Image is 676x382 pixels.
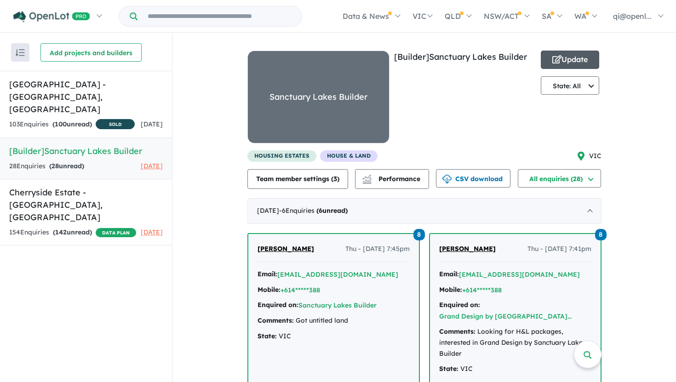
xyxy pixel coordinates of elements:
input: Try estate name, suburb, builder or developer [139,6,300,26]
span: Thu - [DATE] 7:41pm [527,244,591,255]
span: housing estates [247,150,316,162]
span: [DATE] [141,228,163,236]
a: [Builder]Sanctuary Lakes Builder [394,51,527,62]
h5: [Builder] Sanctuary Lakes Builder [9,145,163,157]
button: Update [541,51,600,69]
span: 100 [55,120,67,128]
span: House & Land [320,150,378,162]
a: 8 [413,228,425,240]
span: 6 [319,206,322,215]
span: [PERSON_NAME] [258,245,314,253]
div: 103 Enquir ies [9,119,135,131]
div: Got untitled land [258,315,410,326]
button: CSV download [436,169,510,188]
span: [DATE] [141,120,163,128]
a: Sanctuary Lakes Builder [298,301,377,309]
strong: ( unread) [49,162,84,170]
strong: Enquired on: [439,301,480,309]
span: DATA PLAN [96,228,136,237]
img: bar-chart.svg [362,177,372,183]
strong: ( unread) [316,206,348,215]
div: VIC [439,364,591,375]
button: Sanctuary Lakes Builder [298,301,377,310]
span: [DATE] [141,162,163,170]
strong: Mobile: [258,285,281,294]
span: qi@openl... [613,11,652,21]
strong: Email: [439,270,459,278]
div: [DATE] [247,198,602,224]
span: 142 [55,228,67,236]
img: sort.svg [16,49,25,56]
span: - 6 Enquir ies [279,206,348,215]
strong: Comments: [439,327,475,336]
button: Add projects and builders [40,43,142,62]
span: VIC [589,151,602,162]
img: Openlot PRO Logo White [13,11,90,23]
strong: Email: [258,270,277,278]
strong: State: [258,332,277,340]
span: 28 [52,162,59,170]
button: [EMAIL_ADDRESS][DOMAIN_NAME] [459,270,580,279]
button: Team member settings (3) [247,169,348,189]
strong: Mobile: [439,285,462,294]
strong: ( unread) [52,120,92,128]
strong: State: [439,365,458,373]
img: line-chart.svg [362,175,371,180]
div: 28 Enquir ies [9,161,84,172]
strong: ( unread) [53,228,92,236]
span: Performance [364,175,420,183]
a: [PERSON_NAME] [439,244,496,255]
strong: Enquired on: [258,301,298,309]
div: VIC [258,331,410,342]
span: 3 [333,175,337,183]
button: State: All [541,76,600,95]
h5: [GEOGRAPHIC_DATA] - [GEOGRAPHIC_DATA] , [GEOGRAPHIC_DATA] [9,78,163,115]
div: Looking for H&L packages, interested in Grand Design by Sanctuary Lakes Builder [439,326,591,359]
span: Thu - [DATE] 7:45pm [345,244,410,255]
button: Grand Design by [GEOGRAPHIC_DATA]... [439,312,572,321]
button: Performance [355,169,429,189]
a: 8 [595,228,607,240]
h5: Cherryside Estate - [GEOGRAPHIC_DATA] , [GEOGRAPHIC_DATA] [9,186,163,223]
button: [EMAIL_ADDRESS][DOMAIN_NAME] [277,270,398,279]
a: Sanctuary Lakes Builder [247,51,390,150]
span: 8 [413,229,425,240]
div: Sanctuary Lakes Builder [269,90,367,104]
div: 154 Enquir ies [9,227,136,238]
span: [PERSON_NAME] [439,245,496,253]
span: 8 [595,229,607,240]
img: download icon [442,175,452,184]
button: All enquiries (28) [518,169,601,188]
strong: Comments: [258,316,294,325]
span: SOLD [96,119,135,129]
a: [PERSON_NAME] [258,244,314,255]
a: Grand Design by [GEOGRAPHIC_DATA]... [439,312,572,320]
